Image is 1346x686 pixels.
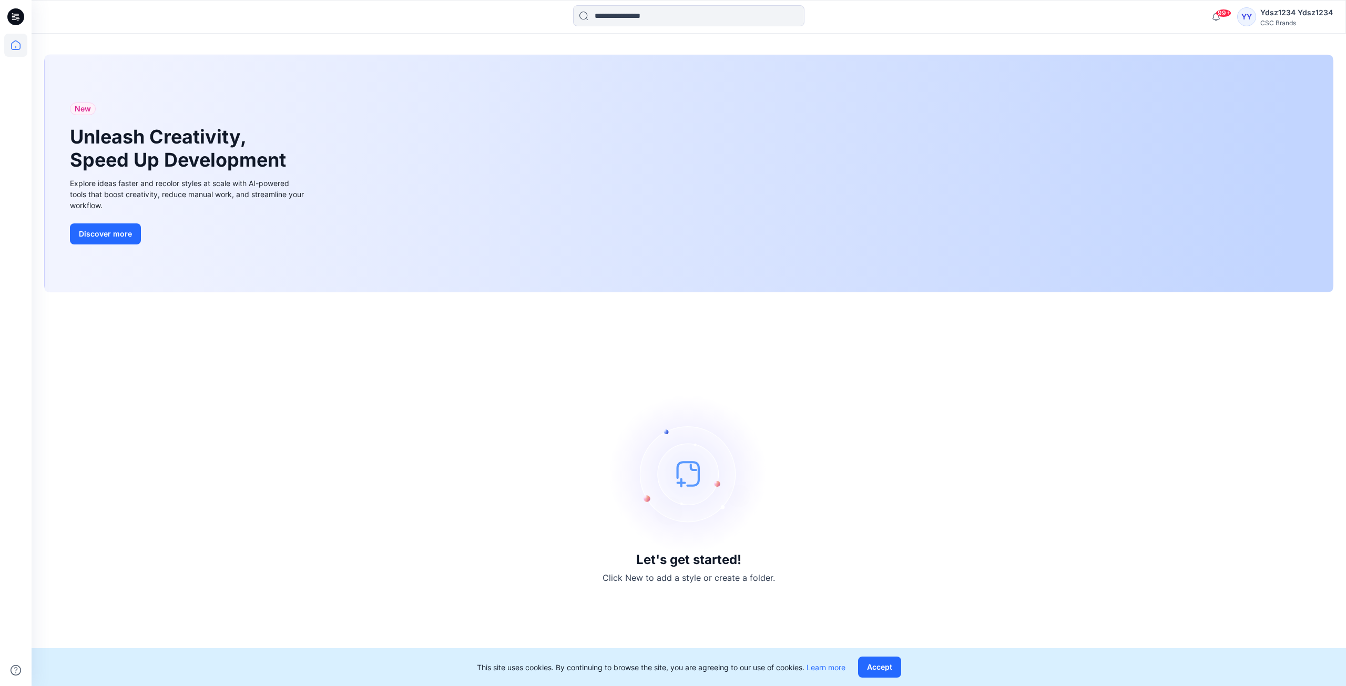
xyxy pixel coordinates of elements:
[70,126,291,171] h1: Unleash Creativity, Speed Up Development
[610,395,768,552] img: empty-state-image.svg
[807,663,845,672] a: Learn more
[70,178,307,211] div: Explore ideas faster and recolor styles at scale with AI-powered tools that boost creativity, red...
[70,223,307,244] a: Discover more
[1260,6,1333,19] div: Ydsz1234 Ydsz1234
[1260,19,1333,27] div: CSC Brands
[636,552,741,567] h3: Let's get started!
[1216,9,1231,17] span: 99+
[1237,7,1256,26] div: YY
[858,657,901,678] button: Accept
[75,103,91,115] span: New
[477,662,845,673] p: This site uses cookies. By continuing to browse the site, you are agreeing to our use of cookies.
[603,571,775,584] p: Click New to add a style or create a folder.
[70,223,141,244] button: Discover more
